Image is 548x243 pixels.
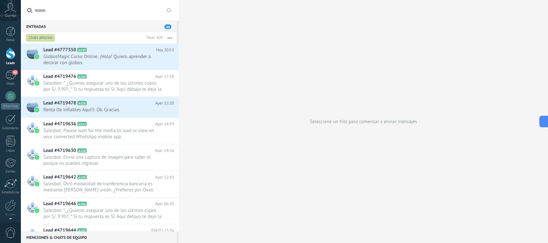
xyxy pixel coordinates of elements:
[35,108,39,112] img: waba.svg
[43,207,162,220] span: Salesbot: *_¿Quieres asegurar uno de los últimos cupos por S/. 9.90?_* Si tu respuesta es SI. Aqu...
[21,21,177,32] div: Entradas
[155,147,174,154] span: Ayer 14:56
[155,201,174,207] span: Ayer 06:30
[151,227,174,234] span: [DATE] 23:36
[21,118,179,144] a: Lead #4719636 A522 Ayer 14:59 Salesbot: Please wait for the media to load or view on your connect...
[77,101,87,105] span: A103
[1,82,20,86] div: Chats
[1,61,20,65] div: Leads
[21,197,179,224] a: Lead #4719646 A106 Ayer 06:30 Salesbot: *_¿Quieres asegurar uno de los últimos cupos por S/. 9.90...
[155,121,174,127] span: Ayer 14:59
[21,144,179,171] a: Lead #4719630 A104 Ayer 14:56 Salesbot: Envía una captura de imagen para saber el porque no puede...
[1,38,20,42] div: Panel
[43,227,76,234] span: Lead #4719644
[77,202,87,206] span: A106
[1,126,20,130] div: Calendario
[77,74,87,79] span: A102
[77,48,87,52] span: A559
[155,174,174,180] span: Ayer 12:50
[12,70,18,75] span: 40
[77,122,87,126] span: A522
[43,121,76,127] span: Lead #4719636
[155,73,174,80] span: Ayer 17:18
[1,103,20,109] div: WhatsApp
[26,34,55,42] div: Chats abiertos
[43,47,76,53] span: Lead #4777350
[43,174,76,180] span: Lead #4719642
[43,201,76,207] span: Lead #4719646
[21,171,179,197] a: Lead #4719642 A105 Ayer 12:50 Salesbot: Otro modalidad de tranferencia bancaria es mediante [PERS...
[43,54,162,66] span: GlobosMagic Curso Online: ¡Hola! Quiero aprender a decorar con globos.
[35,54,39,59] img: waba.svg
[43,181,162,193] span: Salesbot: Otro modalidad de tranferencia bancaria es mediante [PERSON_NAME] unión. ¿Prefieres por...
[163,32,177,44] button: Más
[35,208,39,213] img: waba.svg
[1,190,20,195] div: Estadísticas
[21,70,179,96] a: Lead #4719476 A102 Ayer 17:18 Salesbot: *_¿Quieres asegurar uno de los últimos cupos por S/. 9.90...
[1,170,20,174] div: Correo
[43,80,162,92] span: Salesbot: *_¿Quieres asegurar uno de los últimos cupos por S/. 9.90?_* Si tu respuesta es SI. Aqu...
[156,47,174,53] span: Hoy 20:53
[43,154,162,166] span: Salesbot: Envía una captura de imagen para saber el porque no puedes ingresar.
[5,14,16,18] span: Cuenta
[43,107,162,113] span: Renta De Inflables Aquí!!: Ok. Gracias.
[35,155,39,160] img: waba.svg
[43,147,76,154] span: Lead #4719630
[21,97,179,117] a: Lead #4719478 A103 Ayer 15:30 Renta De Inflables Aquí!!: Ok. Gracias.
[35,129,39,133] img: waba.svg
[77,175,87,179] span: A105
[144,35,163,41] div: Total: 420
[35,81,39,86] img: waba.svg
[1,149,20,153] div: Listas
[21,44,179,70] a: Lead #4777350 A559 Hoy 20:53 GlobosMagic Curso Online: ¡Hola! Quiero aprender a decorar con globos.
[77,228,87,232] span: A107
[21,231,177,243] div: Menciones & Chats de equipo
[164,24,171,29] span: 40
[35,182,39,186] img: waba.svg
[43,128,162,140] span: Salesbot: Please wait for the media to load or view on your connected WhatsApp mobile app.
[77,148,87,153] span: A104
[155,100,174,106] span: Ayer 15:30
[43,73,76,80] span: Lead #4719476
[43,100,76,106] span: Lead #4719478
